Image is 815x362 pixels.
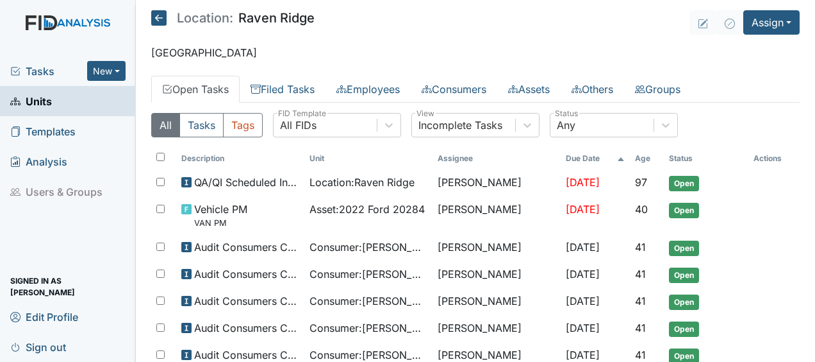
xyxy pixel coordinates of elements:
button: All [151,113,180,137]
a: Others [561,76,624,103]
td: [PERSON_NAME] [432,315,561,342]
span: 41 [635,322,646,334]
span: Open [669,176,699,191]
span: Analysis [10,151,67,171]
div: Type filter [151,113,263,137]
span: Consumer : [PERSON_NAME] [309,239,427,255]
input: Toggle All Rows Selected [156,153,165,161]
span: Open [669,203,699,218]
a: Assets [497,76,561,103]
span: Audit Consumers Charts [194,320,299,336]
span: [DATE] [566,241,600,254]
th: Toggle SortBy [630,148,664,169]
button: Tags [223,113,263,137]
span: [DATE] [566,322,600,334]
span: Edit Profile [10,307,78,327]
span: Location: [177,12,233,24]
span: Consumer : [PERSON_NAME] [309,266,427,282]
a: Open Tasks [151,76,240,103]
span: Vehicle PM VAN PM [194,202,247,229]
span: Consumer : [PERSON_NAME] [309,320,427,336]
a: Consumers [411,76,497,103]
a: Filed Tasks [240,76,325,103]
td: [PERSON_NAME] [432,169,561,196]
span: 40 [635,203,648,216]
span: Audit Consumers Charts [194,293,299,309]
a: Employees [325,76,411,103]
button: New [87,61,126,81]
span: Sign out [10,337,66,357]
button: Assign [743,10,800,35]
td: [PERSON_NAME] [432,234,561,261]
div: Any [557,117,575,133]
th: Toggle SortBy [176,148,304,169]
span: QA/QI Scheduled Inspection [194,175,299,190]
span: [DATE] [566,295,600,307]
span: Signed in as [PERSON_NAME] [10,277,126,297]
span: 41 [635,295,646,307]
span: Open [669,322,699,337]
p: [GEOGRAPHIC_DATA] [151,45,800,60]
a: Tasks [10,64,87,79]
td: [PERSON_NAME] [432,288,561,315]
th: Actions [748,148,800,169]
th: Assignee [432,148,561,169]
span: Audit Consumers Charts [194,239,299,255]
td: [PERSON_NAME] [432,196,561,234]
span: Audit Consumers Charts [194,266,299,282]
h5: Raven Ridge [151,10,315,26]
span: 97 [635,176,647,189]
span: Open [669,241,699,256]
span: Open [669,295,699,310]
div: All FIDs [280,117,317,133]
th: Toggle SortBy [664,148,748,169]
span: Units [10,91,52,111]
span: Templates [10,121,76,141]
small: VAN PM [194,217,247,229]
span: Location : Raven Ridge [309,175,415,190]
div: Incomplete Tasks [418,117,502,133]
span: Open [669,268,699,283]
span: 41 [635,268,646,280]
span: Asset : 2022 Ford 20284 [309,202,425,217]
span: [DATE] [566,349,600,361]
span: [DATE] [566,268,600,280]
button: Tasks [179,113,224,137]
th: Toggle SortBy [561,148,630,169]
span: 41 [635,241,646,254]
span: [DATE] [566,176,600,189]
span: 41 [635,349,646,361]
span: Consumer : [PERSON_NAME] [309,293,427,309]
td: [PERSON_NAME] [432,261,561,288]
th: Toggle SortBy [304,148,432,169]
a: Groups [624,76,691,103]
span: [DATE] [566,203,600,216]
